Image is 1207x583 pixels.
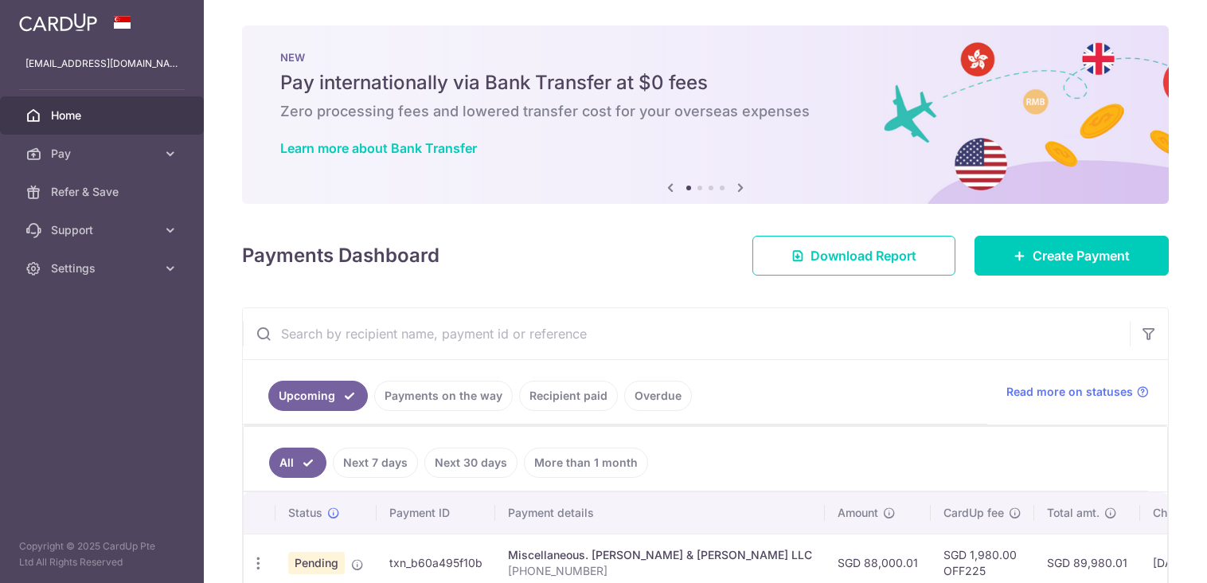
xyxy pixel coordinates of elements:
[1006,384,1133,400] span: Read more on statuses
[975,236,1169,276] a: Create Payment
[280,140,477,156] a: Learn more about Bank Transfer
[508,547,812,563] div: Miscellaneous. [PERSON_NAME] & [PERSON_NAME] LLC
[51,108,156,123] span: Home
[524,448,648,478] a: More than 1 month
[242,241,439,270] h4: Payments Dashboard
[424,448,518,478] a: Next 30 days
[242,25,1169,204] img: Bank transfer banner
[280,102,1131,121] h6: Zero processing fees and lowered transfer cost for your overseas expenses
[624,381,692,411] a: Overdue
[51,260,156,276] span: Settings
[51,184,156,200] span: Refer & Save
[51,222,156,238] span: Support
[280,51,1131,64] p: NEW
[508,563,812,579] p: [PHONE_NUMBER]
[838,505,878,521] span: Amount
[519,381,618,411] a: Recipient paid
[269,448,326,478] a: All
[377,492,495,534] th: Payment ID
[943,505,1004,521] span: CardUp fee
[51,146,156,162] span: Pay
[288,552,345,574] span: Pending
[1033,246,1130,265] span: Create Payment
[374,381,513,411] a: Payments on the way
[288,505,322,521] span: Status
[1047,505,1100,521] span: Total amt.
[268,381,368,411] a: Upcoming
[333,448,418,478] a: Next 7 days
[811,246,916,265] span: Download Report
[19,13,97,32] img: CardUp
[280,70,1131,96] h5: Pay internationally via Bank Transfer at $0 fees
[752,236,955,276] a: Download Report
[495,492,825,534] th: Payment details
[25,56,178,72] p: [EMAIL_ADDRESS][DOMAIN_NAME]
[1006,384,1149,400] a: Read more on statuses
[243,308,1130,359] input: Search by recipient name, payment id or reference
